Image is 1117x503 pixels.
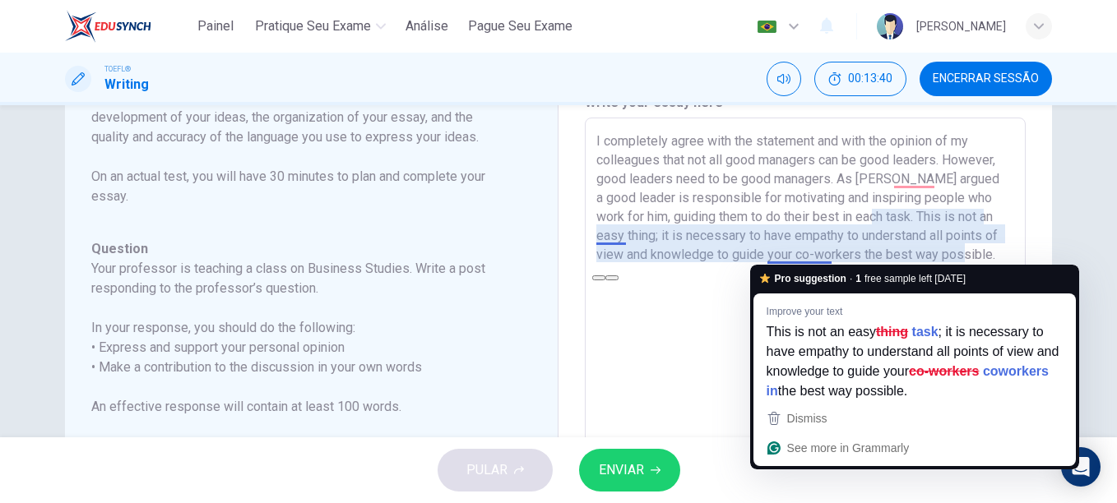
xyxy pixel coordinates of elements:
[933,72,1039,85] span: Encerrar Sessão
[65,10,189,43] a: EduSynch logo
[916,16,1006,36] div: [PERSON_NAME]
[248,12,392,41] button: Pratique seu exame
[65,10,151,43] img: EduSynch logo
[468,16,572,36] span: Pague Seu Exame
[255,16,371,36] span: Pratique seu exame
[189,12,242,41] button: Painel
[91,9,512,206] p: For this task, you will be asked to write an essay in which you state, explain and support your o...
[104,75,149,95] h1: Writing
[406,16,448,36] span: Análise
[877,13,903,39] img: Profile picture
[767,62,801,96] div: Silenciar
[1061,447,1101,487] div: Open Intercom Messenger
[104,63,131,75] span: TOEFL®
[920,62,1052,96] button: Encerrar Sessão
[91,436,512,496] h6: We have been studying the concepts of leadership and management in businesses. Some suggest that ...
[91,259,512,298] h6: Your professor is teaching a class on Business Studies. Write a post responding to the professor’...
[399,12,455,41] button: Análise
[91,318,512,377] h6: In your response, you should do the following: • Express and support your personal opinion • Make...
[848,72,892,85] span: 00:13:40
[814,62,906,96] button: 00:13:40
[197,16,234,36] span: Painel
[579,449,680,491] button: ENVIAR
[757,21,777,33] img: pt
[91,239,512,259] h6: Question
[599,459,644,482] span: ENVIAR
[461,12,579,41] button: Pague Seu Exame
[814,62,906,96] div: Esconder
[91,397,512,417] h6: An effective response will contain at least 100 words.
